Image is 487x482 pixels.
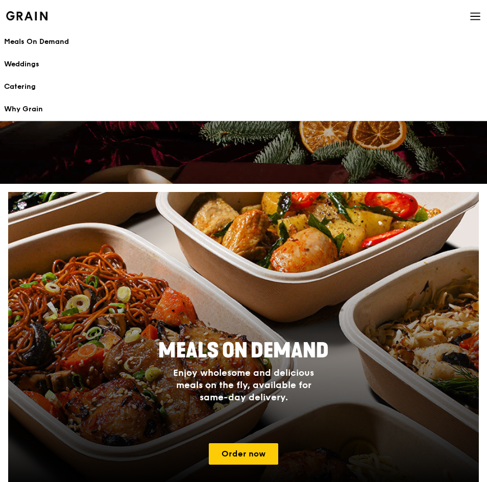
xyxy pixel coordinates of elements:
[4,76,483,98] a: Catering
[4,37,483,47] div: Meals On Demand
[209,443,278,465] a: Order now
[158,339,329,363] span: Meals On Demand
[173,367,314,403] span: Enjoy wholesome and delicious meals on the fly, available for same-day delivery.
[4,53,483,76] a: Weddings
[4,104,483,114] div: Why Grain
[4,82,483,92] div: Catering
[6,11,47,20] img: Grain
[4,98,483,120] a: Why Grain
[4,59,483,69] div: Weddings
